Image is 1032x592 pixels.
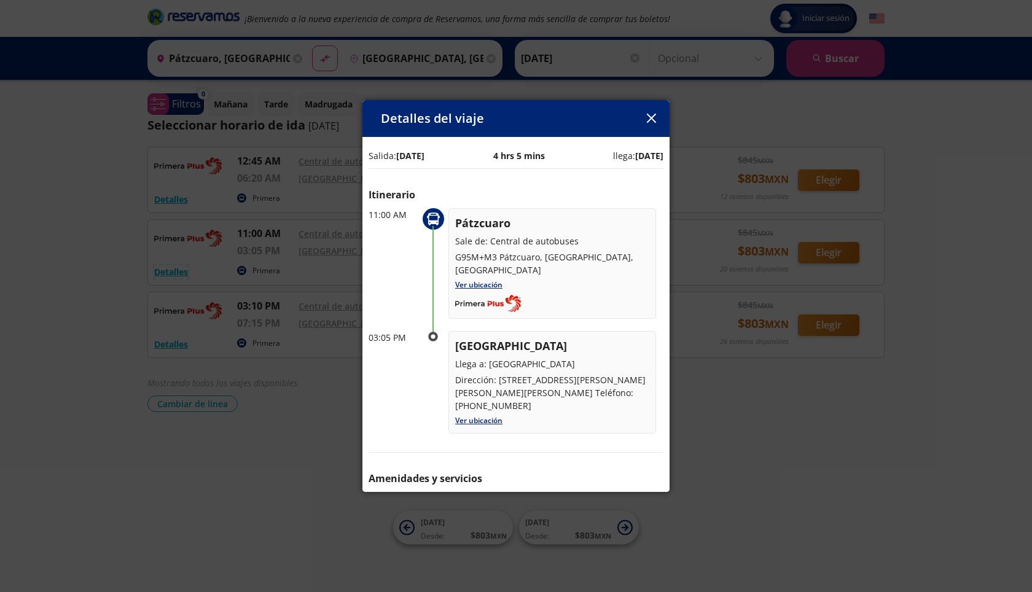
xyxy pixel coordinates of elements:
[369,149,424,162] p: Salida:
[455,415,502,426] a: Ver ubicación
[455,357,649,370] p: Llega a: [GEOGRAPHIC_DATA]
[381,109,484,128] p: Detalles del viaje
[455,295,521,312] img: Completo_color__1_.png
[369,208,418,221] p: 11:00 AM
[455,373,649,412] p: Dirección: [STREET_ADDRESS][PERSON_NAME][PERSON_NAME][PERSON_NAME] Teléfono: [PHONE_NUMBER]
[635,150,663,162] b: [DATE]
[369,471,663,486] p: Amenidades y servicios
[396,150,424,162] b: [DATE]
[493,149,545,162] p: 4 hrs 5 mins
[369,187,663,202] p: Itinerario
[455,235,649,247] p: Sale de: Central de autobuses
[369,331,418,344] p: 03:05 PM
[613,149,663,162] p: llega:
[455,338,649,354] p: [GEOGRAPHIC_DATA]
[455,279,502,290] a: Ver ubicación
[455,215,649,232] p: Pátzcuaro
[455,251,649,276] p: G95M+M3 Pátzcuaro, [GEOGRAPHIC_DATA], [GEOGRAPHIC_DATA]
